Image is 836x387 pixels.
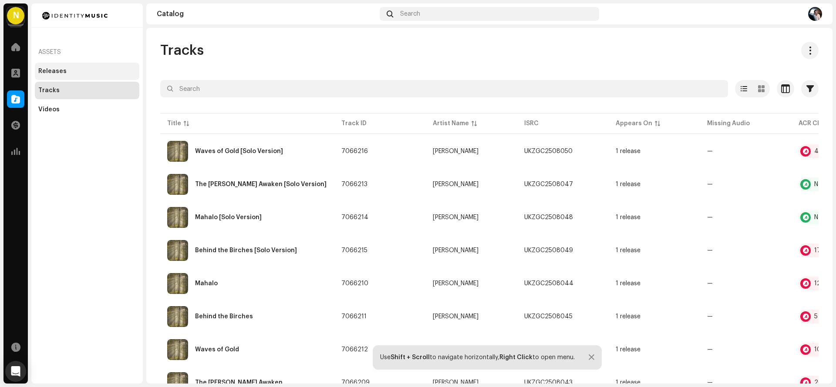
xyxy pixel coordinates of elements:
[341,280,368,287] span: 7066210
[707,247,785,254] re-a-table-badge: —
[5,361,26,382] div: Open Intercom Messenger
[808,7,822,21] img: e07bd070-085e-4c29-8a30-3cc07c0d9c78
[341,347,368,353] span: 7066212
[35,63,139,80] re-m-nav-item: Releases
[616,380,693,386] span: 1 release
[433,214,510,220] span: Niclas Lundqvist
[499,354,533,360] strong: Right Click
[341,314,367,320] span: 7066211
[616,247,640,254] div: 1 release
[341,148,368,154] span: 7066216
[616,347,693,353] span: 1 release
[195,148,283,154] div: Waves of Gold [Solo Version]
[616,280,693,287] span: 1 release
[195,347,239,353] div: Waves of Gold
[433,247,479,254] div: [PERSON_NAME]
[707,380,785,386] re-a-table-badge: —
[195,280,218,287] div: Mahalo
[616,314,693,320] span: 1 release
[38,106,60,113] div: Videos
[616,148,640,154] div: 1 release
[707,347,785,353] re-a-table-badge: —
[433,214,479,220] div: [PERSON_NAME]
[433,181,479,187] div: [PERSON_NAME]
[35,101,139,118] re-m-nav-item: Videos
[707,148,785,154] re-a-table-badge: —
[167,339,188,360] img: e94a4c3f-2ad8-46c6-91ff-3f13ca95bbaf
[35,82,139,99] re-m-nav-item: Tracks
[380,354,575,361] div: Use to navigate horizontally, to open menu.
[195,380,283,386] div: The Woods Awaken
[7,7,24,24] div: N
[524,280,573,287] div: UKZGC2508044
[167,174,188,195] img: e94a4c3f-2ad8-46c6-91ff-3f13ca95bbaf
[38,87,60,94] div: Tracks
[35,42,139,63] re-a-nav-header: Assets
[616,247,693,254] span: 1 release
[160,80,728,97] input: Search
[707,214,785,220] re-a-table-badge: —
[38,68,67,75] div: Releases
[160,42,204,59] span: Tracks
[616,119,652,128] div: Appears On
[341,380,370,386] span: 7066209
[616,148,693,154] span: 1 release
[157,10,376,17] div: Catalog
[707,181,785,187] re-a-table-badge: —
[616,214,693,220] span: 1 release
[524,181,573,187] div: UKZGC2508047
[167,306,188,327] img: e94a4c3f-2ad8-46c6-91ff-3f13ca95bbaf
[433,380,479,386] div: [PERSON_NAME]
[524,314,573,320] div: UKZGC2508045
[524,148,573,154] div: UKZGC2508050
[433,148,479,154] div: [PERSON_NAME]
[433,119,469,128] div: Artist Name
[524,247,573,254] div: UKZGC2508049
[433,148,510,154] span: Niclas Lundqvist
[433,280,510,287] span: Niclas Lundqvist
[433,280,479,287] div: [PERSON_NAME]
[433,181,510,187] span: Niclas Lundqvist
[433,314,510,320] span: Niclas Lundqvist
[433,314,479,320] div: [PERSON_NAME]
[616,214,640,220] div: 1 release
[433,247,510,254] span: Niclas Lundqvist
[616,314,640,320] div: 1 release
[195,214,262,220] div: Mahalo [Solo Version]
[167,273,188,294] img: e94a4c3f-2ad8-46c6-91ff-3f13ca95bbaf
[167,207,188,228] img: e94a4c3f-2ad8-46c6-91ff-3f13ca95bbaf
[167,240,188,261] img: e94a4c3f-2ad8-46c6-91ff-3f13ca95bbaf
[341,247,367,254] span: 7066215
[616,347,640,353] div: 1 release
[195,181,327,187] div: The Woods Awaken [Solo Version]
[400,10,420,17] span: Search
[616,380,640,386] div: 1 release
[167,141,188,162] img: e94a4c3f-2ad8-46c6-91ff-3f13ca95bbaf
[391,354,430,360] strong: Shift + Scroll
[616,181,693,187] span: 1 release
[341,214,368,220] span: 7066214
[524,380,573,386] div: UKZGC2508043
[707,280,785,287] re-a-table-badge: —
[616,280,640,287] div: 1 release
[195,314,253,320] div: Behind the Birches
[707,314,785,320] re-a-table-badge: —
[195,247,297,254] div: Behind the Birches [Solo Version]
[616,181,640,187] div: 1 release
[433,380,510,386] span: Niclas Lundqvist
[167,119,181,128] div: Title
[341,181,367,187] span: 7066213
[524,214,573,220] div: UKZGC2508048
